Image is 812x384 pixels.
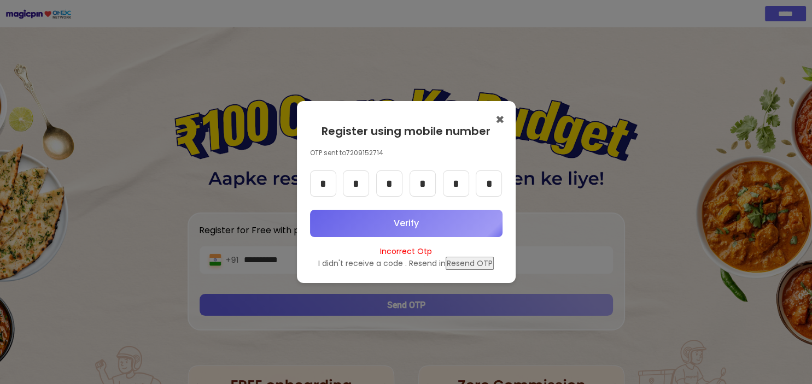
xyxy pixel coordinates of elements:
[310,125,503,141] h3: Register using mobile number
[318,258,446,269] span: I didn't receive a code . Resend in
[310,148,383,157] span: OTP sent to 7209152714
[495,112,505,128] button: ✖
[310,210,503,238] button: Verify
[446,257,494,270] button: Resend OTP
[380,246,432,257] span: Incorrect Otp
